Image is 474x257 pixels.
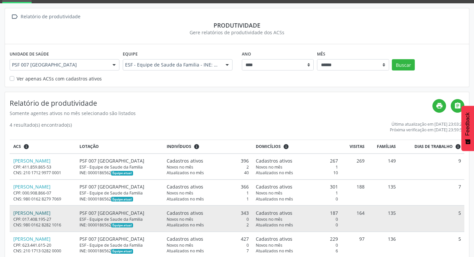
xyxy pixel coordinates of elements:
span: Dias de trabalho [414,144,453,150]
span: Atualizados no mês [167,170,204,176]
span: Atualizados no mês [167,248,204,254]
div: Próxima verificação em [DATE] 23:59:59 [390,127,464,133]
div: 0 [256,242,338,248]
a: [PERSON_NAME] [13,210,51,216]
span: Atualizados no mês [256,196,293,202]
span: ESF - Equipe de Saude da Familia - INE: 0000186562 [125,62,219,68]
a:  [451,99,464,113]
h4: Relatório de produtividade [10,99,432,107]
span: Esta é a equipe atual deste Agente [111,249,133,254]
div: 1 [256,164,338,170]
div: 0 [167,216,249,222]
td: 135 [368,180,399,205]
span: Novos no mês [256,242,282,248]
div: ESF - Equipe de Saude da Familia [79,242,160,248]
span: Esta é a equipe atual deste Agente [111,223,133,228]
span: Cadastros ativos [167,157,203,164]
div: Produtividade [10,22,464,29]
td: 5 [399,205,464,231]
span: Novos no mês [167,216,193,222]
span: Feedback [465,112,471,136]
div: 267 [256,157,338,164]
span: Novos no mês [256,164,282,170]
label: Equipe [123,49,138,59]
span: PSF 007 [GEOGRAPHIC_DATA] [12,62,106,68]
label: Ano [242,49,251,59]
div: INE: 0000186562 [79,196,160,202]
div: 366 [167,183,249,190]
div: 40 [167,170,249,176]
td: 149 [368,154,399,180]
label: Mês [317,49,325,59]
i: <div class="text-left"> <div> <strong>Cadastros ativos:</strong> Cadastros que estão vinculados a... [194,144,200,150]
div: Relatório de produtividade [19,12,81,22]
span: Indivíduos [167,144,191,150]
div: CPF: 411.859.865-53 [13,164,73,170]
div: 1 [167,190,249,196]
div: 0 [256,196,338,202]
div: ESF - Equipe de Saude da Familia [79,216,160,222]
span: Novos no mês [167,190,193,196]
div: 229 [256,235,338,242]
i: <div class="text-left"> <div> <strong>Cadastros ativos:</strong> Cadastros que estão vinculados a... [283,144,289,150]
span: Cadastros ativos [256,235,292,242]
div: CNS: 210 1712 9977 0001 [13,170,73,176]
div: CNS: 980 0162 8282 1016 [13,222,73,228]
label: Ver apenas ACSs com cadastros ativos [17,75,102,82]
span: Novos no mês [256,190,282,196]
div: 343 [167,209,249,216]
i:  [454,102,461,109]
i: Dias em que o(a) ACS fez pelo menos uma visita, ou ficha de cadastro individual ou cadastro domic... [455,144,461,150]
a: [PERSON_NAME] [13,236,51,242]
div: 0 [167,242,249,248]
td: 7 [399,180,464,205]
div: ESF - Equipe de Saude da Familia [79,164,160,170]
span: Esta é a equipe atual deste Agente [111,171,133,176]
span: ACS [13,144,21,150]
span: Atualizados no mês [167,196,204,202]
label: Unidade de saúde [10,49,49,59]
i: ACSs que estiveram vinculados a uma UBS neste período, mesmo sem produtividade. [23,144,29,150]
td: 269 [341,154,368,180]
i:  [10,12,19,22]
i: print [436,102,443,109]
div: CPF: 000.908.866-07 [13,190,73,196]
td: 135 [368,205,399,231]
span: Cadastros ativos [256,209,292,216]
div: 396 [167,157,249,164]
span: Atualizados no mês [256,248,293,254]
th: Famílias [368,140,399,154]
div: INE: 0000186562 [79,248,160,254]
span: Atualizados no mês [167,222,204,228]
div: PSF 007 [GEOGRAPHIC_DATA] [79,183,160,190]
th: Visitas [341,140,368,154]
div: PSF 007 [GEOGRAPHIC_DATA] [79,209,160,216]
button: Feedback - Mostrar pesquisa [461,106,474,151]
span: Novos no mês [167,164,193,170]
div: Última atualização em [DATE] 23:03:21 [390,121,464,127]
button: Buscar [392,59,415,70]
span: Cadastros ativos [167,209,203,216]
div: CNS: 980 0162 8279 7069 [13,196,73,202]
div: 1 [167,196,249,202]
div: 4 resultado(s) encontrado(s) [10,121,72,133]
span: Atualizados no mês [256,222,293,228]
div: 187 [256,209,338,216]
td: 9 [399,154,464,180]
a:  Relatório de produtividade [10,12,81,22]
td: 188 [341,180,368,205]
span: Atualizados no mês [256,170,293,176]
div: 2 [167,222,249,228]
div: PSF 007 [GEOGRAPHIC_DATA] [79,157,160,164]
div: 10 [256,170,338,176]
div: CPF: 017.408.195-27 [13,216,73,222]
span: Domicílios [256,144,281,150]
div: 6 [256,248,338,254]
div: ESF - Equipe de Saude da Familia [79,190,160,196]
div: PSF 007 [GEOGRAPHIC_DATA] [79,235,160,242]
a: print [432,99,446,113]
div: 2 [167,164,249,170]
span: Cadastros ativos [167,183,203,190]
span: Novos no mês [167,242,193,248]
div: 1 [256,190,338,196]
